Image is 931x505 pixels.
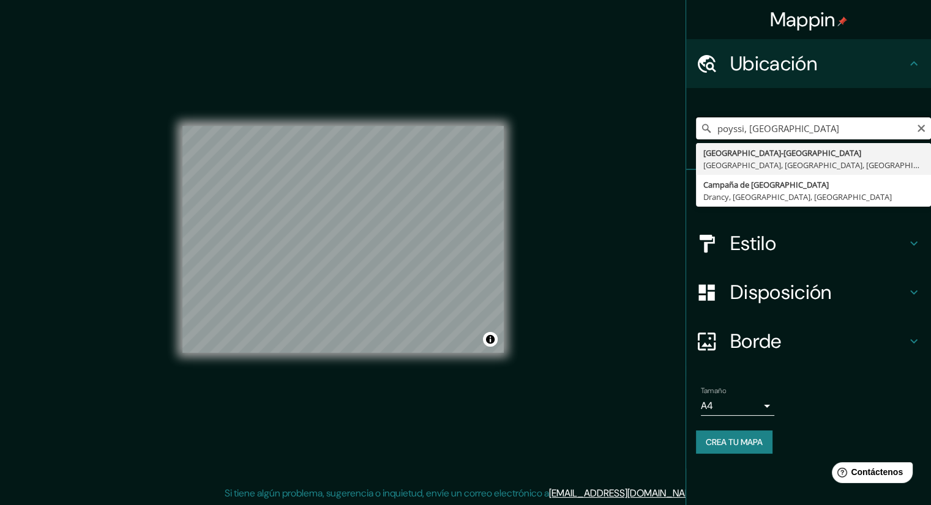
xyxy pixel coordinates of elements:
[703,179,829,190] font: Campaña de [GEOGRAPHIC_DATA]
[225,487,549,499] font: Si tiene algún problema, sugerencia o inquietud, envíe un correo electrónico a
[703,147,861,158] font: [GEOGRAPHIC_DATA]-[GEOGRAPHIC_DATA]
[706,437,763,448] font: Crea tu mapa
[686,39,931,88] div: Ubicación
[730,328,782,354] font: Borde
[182,126,504,353] canvas: Mapa
[822,457,918,492] iframe: Lanzador de widgets de ayuda
[730,279,831,305] font: Disposición
[686,268,931,317] div: Disposición
[701,386,726,396] font: Tamaño
[770,7,836,32] font: Mappin
[549,487,700,499] a: [EMAIL_ADDRESS][DOMAIN_NAME]
[837,17,847,26] img: pin-icon.png
[686,219,931,268] div: Estilo
[483,332,498,347] button: Activar o desactivar atribución
[703,191,892,202] font: Drancy, [GEOGRAPHIC_DATA], [GEOGRAPHIC_DATA]
[916,122,926,133] button: Claro
[686,170,931,219] div: Patas
[696,430,772,454] button: Crea tu mapa
[696,117,931,139] input: Elige tu ciudad o zona
[701,396,774,416] div: A4
[701,399,713,412] font: A4
[730,230,776,256] font: Estilo
[730,51,817,76] font: Ubicación
[686,317,931,366] div: Borde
